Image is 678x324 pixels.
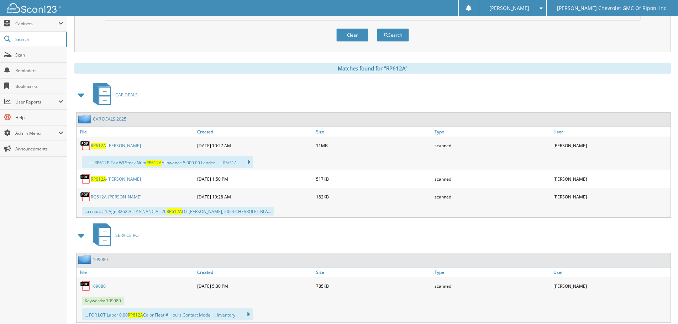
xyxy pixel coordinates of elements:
[433,279,552,293] div: scanned
[552,138,671,153] div: [PERSON_NAME]
[15,52,63,58] span: Scan
[552,267,671,277] a: User
[80,140,91,151] img: PDF.png
[314,127,433,137] a: Size
[80,281,91,291] img: PDF.png
[489,6,529,10] span: [PERSON_NAME]
[15,115,63,121] span: Help
[82,156,253,168] div: ... — RP612B Tax WI Stock Num Allowance 5,000.00 Lender ... - 05/31/...
[377,28,409,42] button: Search
[314,138,433,153] div: 11MB
[314,279,433,293] div: 785KB
[167,208,182,214] span: RP612A
[15,68,63,74] span: Reminders
[91,194,142,200] a: RG612A-[PERSON_NAME]
[15,21,58,27] span: Cabinets
[91,143,141,149] a: RP612A-[PERSON_NAME]
[195,190,314,204] div: [DATE] 10:28 AM
[195,127,314,137] a: Created
[146,160,162,166] span: RP612A
[314,267,433,277] a: Size
[195,172,314,186] div: [DATE] 1:50 PM
[82,297,124,305] span: Keywords: 109080
[15,130,58,136] span: Admin Menu
[433,267,552,277] a: Type
[115,92,138,98] span: CAR DEALS
[642,290,678,324] iframe: Chat Widget
[15,146,63,152] span: Announcements
[82,308,253,320] div: ... FOR LOT Labor 0.00 Color Fleet # Hours Contact Model ... Inventory...
[77,127,195,137] a: File
[314,190,433,204] div: 182KB
[89,221,138,249] a: SERVICE RO
[7,3,61,13] img: scan123-logo-white.svg
[195,279,314,293] div: [DATE] 5:30 PM
[557,6,668,10] span: [PERSON_NAME] Chevrolet GMC Of Ripon, Inc.
[552,279,671,293] div: [PERSON_NAME]
[336,28,368,42] button: Clear
[433,190,552,204] div: scanned
[80,191,91,202] img: PDF.png
[91,176,106,182] span: RP612A
[91,283,106,289] a: 109080
[93,256,108,262] a: 109080
[15,83,63,89] span: Bookmarks
[195,138,314,153] div: [DATE] 10:27 AM
[15,36,62,42] span: Search
[433,138,552,153] div: scanned
[314,172,433,186] div: 517KB
[78,115,93,123] img: folder2.png
[74,63,671,74] div: Matches found for "RP612A"
[78,255,93,264] img: folder2.png
[91,143,106,149] span: RP612A
[93,116,126,122] a: CAR DEALS 2025
[128,312,143,318] span: RP612A
[82,207,274,216] div: ...ccount# 1 Age R262 ALLY FINANCIAL 20 O f [PERSON_NAME], 2024 CHEVROLET BLA...
[195,267,314,277] a: Created
[552,190,671,204] div: [PERSON_NAME]
[15,99,58,105] span: User Reports
[115,232,138,238] span: SERVICE RO
[89,81,138,109] a: CAR DEALS
[80,174,91,184] img: PDF.png
[433,172,552,186] div: scanned
[91,176,141,182] a: RP612A-[PERSON_NAME]
[433,127,552,137] a: Type
[77,267,195,277] a: File
[552,127,671,137] a: User
[552,172,671,186] div: [PERSON_NAME]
